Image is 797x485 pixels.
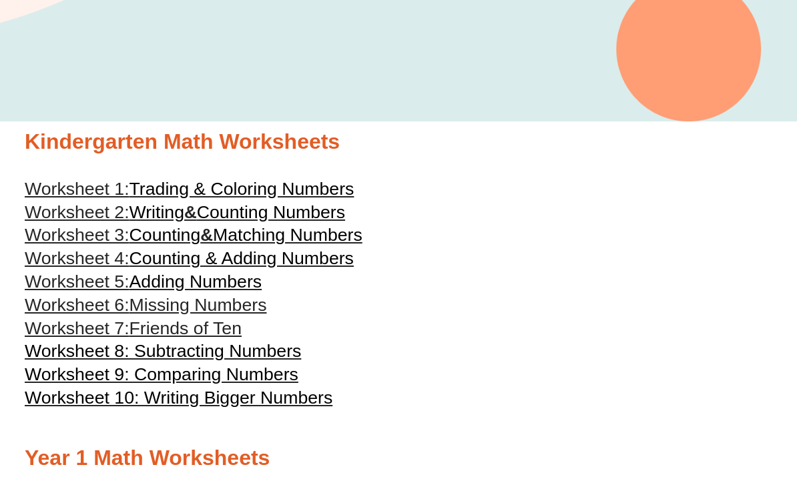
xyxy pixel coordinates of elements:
[129,225,201,245] span: Counting
[25,225,129,245] span: Worksheet 3:
[25,248,354,268] a: Worksheet 4:Counting & Adding Numbers
[25,202,345,222] a: Worksheet 2:Writing&Counting Numbers
[25,295,266,315] a: Worksheet 6:Missing Numbers
[129,179,354,199] span: Trading & Coloring Numbers
[25,444,772,472] h2: Year 1 Math Worksheets
[129,295,267,315] span: Missing Numbers
[25,128,772,156] h2: Kindergarten Math Worksheets
[25,318,129,338] span: Worksheet 7:
[25,341,301,361] a: Worksheet 8: Subtracting Numbers
[25,272,262,292] a: Worksheet 5:Adding Numbers
[25,179,354,199] a: Worksheet 1:Trading & Coloring Numbers
[129,272,262,292] span: Adding Numbers
[25,179,129,199] span: Worksheet 1:
[25,272,129,292] span: Worksheet 5:
[129,248,354,268] span: Counting & Adding Numbers
[129,202,184,222] span: Writing
[25,364,298,384] a: Worksheet 9: Comparing Numbers
[197,202,345,222] span: Counting Numbers
[25,225,362,245] a: Worksheet 3:Counting&Matching Numbers
[25,388,332,408] a: Worksheet 10: Writing Bigger Numbers
[25,295,129,315] span: Worksheet 6:
[568,334,797,485] iframe: Chat Widget
[25,248,129,268] span: Worksheet 4:
[25,318,242,338] a: Worksheet 7:Friends of Ten
[25,202,129,222] span: Worksheet 2:
[213,225,362,245] span: Matching Numbers
[129,318,242,338] span: Friends of Ten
